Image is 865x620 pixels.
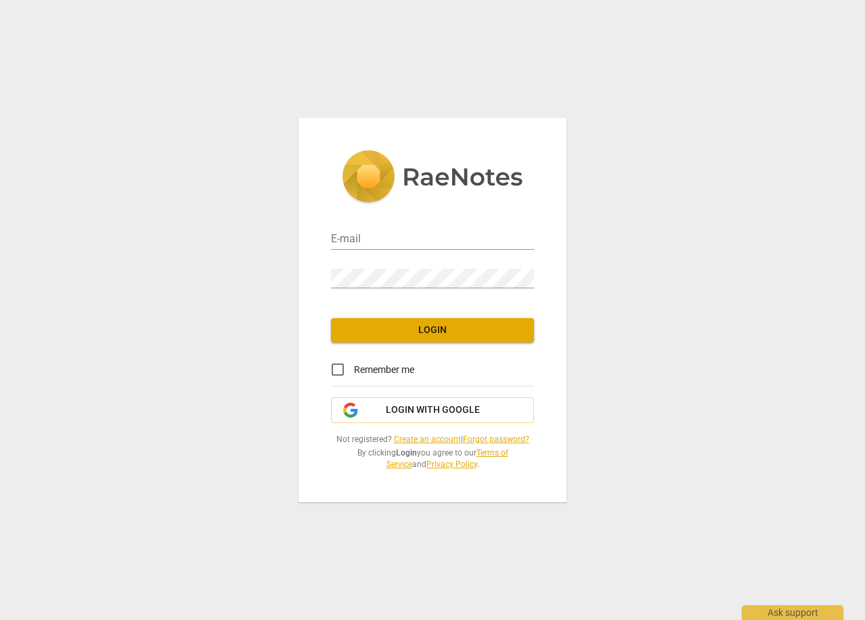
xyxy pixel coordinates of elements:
span: Login with Google [386,403,480,417]
a: Create an account [394,435,461,444]
span: Not registered? | [331,434,534,445]
a: Forgot password? [463,435,529,444]
span: Remember me [354,363,414,377]
a: Privacy Policy [426,460,477,469]
span: Login [342,324,523,337]
a: Terms of Service [386,448,508,469]
div: Ask support [742,605,843,620]
img: 5ac2273c67554f335776073100b6d88f.svg [342,150,523,206]
b: Login [396,448,417,458]
button: Login [331,318,534,342]
span: By clicking you agree to our and . [331,447,534,470]
button: Login with Google [331,397,534,423]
